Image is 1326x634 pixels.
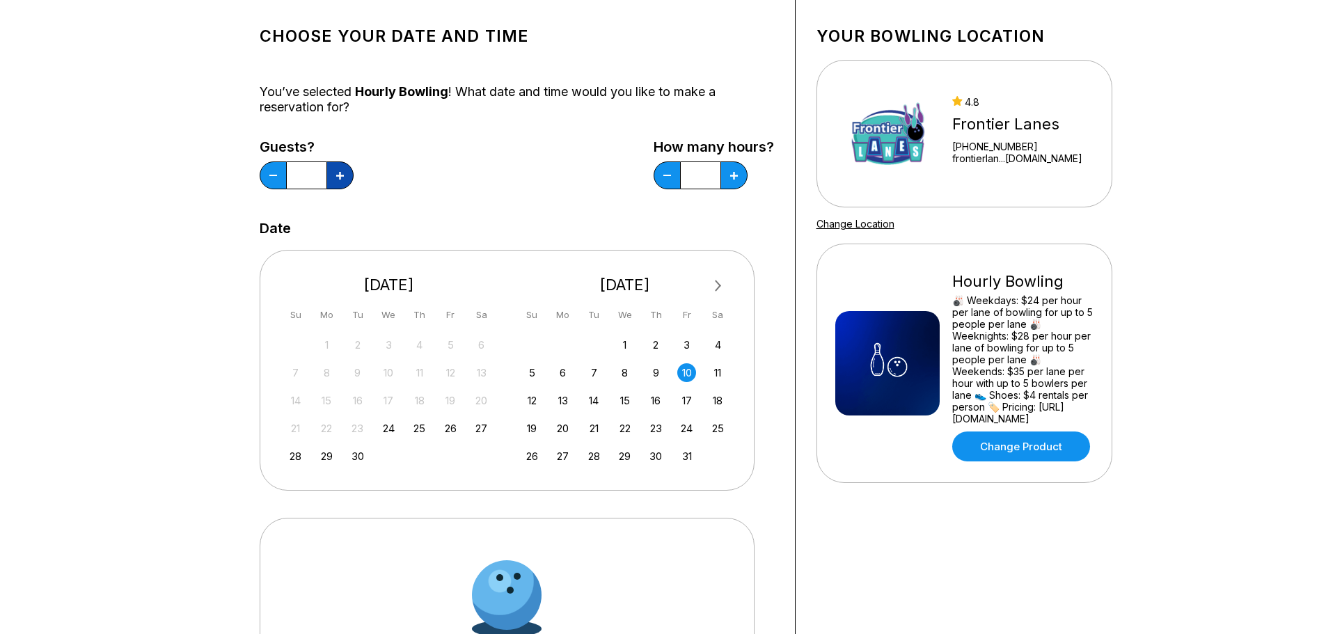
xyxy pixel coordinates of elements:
div: Sa [709,306,727,324]
label: How many hours? [654,139,774,154]
div: Choose Wednesday, October 22nd, 2025 [615,419,634,438]
div: Choose Sunday, October 5th, 2025 [523,363,542,382]
div: Choose Saturday, October 4th, 2025 [709,335,727,354]
div: [PHONE_NUMBER] [952,141,1082,152]
div: You’ve selected ! What date and time would you like to make a reservation for? [260,84,774,115]
div: month 2025-10 [521,334,729,466]
div: Choose Friday, October 31st, 2025 [677,447,696,466]
div: Choose Tuesday, October 21st, 2025 [585,419,603,438]
div: Choose Friday, October 10th, 2025 [677,363,696,382]
div: Not available Monday, September 1st, 2025 [317,335,336,354]
div: Frontier Lanes [952,115,1082,134]
div: Choose Tuesday, October 28th, 2025 [585,447,603,466]
div: Mo [317,306,336,324]
div: Not available Monday, September 22nd, 2025 [317,419,336,438]
div: Not available Friday, September 19th, 2025 [441,391,460,410]
div: Choose Friday, October 17th, 2025 [677,391,696,410]
div: Choose Thursday, September 25th, 2025 [410,419,429,438]
div: Th [647,306,665,324]
div: Not available Saturday, September 13th, 2025 [472,363,491,382]
div: Choose Saturday, September 27th, 2025 [472,419,491,438]
div: 🎳 Weekdays: $24 per hour per lane of bowling for up to 5 people per lane 🎳 Weeknights: $28 per ho... [952,294,1094,425]
div: 4.8 [952,96,1082,108]
div: Not available Monday, September 8th, 2025 [317,363,336,382]
div: Choose Tuesday, October 14th, 2025 [585,391,603,410]
div: Choose Wednesday, October 15th, 2025 [615,391,634,410]
a: frontierlan...[DOMAIN_NAME] [952,152,1082,164]
div: Not available Thursday, September 18th, 2025 [410,391,429,410]
img: Hourly Bowling [835,311,940,415]
button: Next Month [707,275,729,297]
div: Choose Monday, September 29th, 2025 [317,447,336,466]
div: Choose Wednesday, September 24th, 2025 [379,419,398,438]
div: Choose Wednesday, October 8th, 2025 [615,363,634,382]
a: Change Product [952,431,1090,461]
div: Not available Friday, September 5th, 2025 [441,335,460,354]
h1: Choose your Date and time [260,26,774,46]
div: Choose Monday, October 27th, 2025 [553,447,572,466]
label: Guests? [260,139,354,154]
label: Date [260,221,291,236]
div: Not available Tuesday, September 2nd, 2025 [348,335,367,354]
div: Choose Tuesday, September 30th, 2025 [348,447,367,466]
div: Not available Tuesday, September 9th, 2025 [348,363,367,382]
div: Choose Thursday, October 23rd, 2025 [647,419,665,438]
div: Choose Friday, October 24th, 2025 [677,419,696,438]
div: Not available Friday, September 12th, 2025 [441,363,460,382]
div: Not available Wednesday, September 17th, 2025 [379,391,398,410]
div: We [615,306,634,324]
div: Choose Sunday, October 26th, 2025 [523,447,542,466]
div: Not available Wednesday, September 10th, 2025 [379,363,398,382]
div: Mo [553,306,572,324]
div: Hourly Bowling [952,272,1094,291]
span: Hourly Bowling [355,84,448,99]
div: Choose Thursday, October 2nd, 2025 [647,335,665,354]
div: Choose Wednesday, October 1st, 2025 [615,335,634,354]
div: Not available Saturday, September 6th, 2025 [472,335,491,354]
div: Not available Wednesday, September 3rd, 2025 [379,335,398,354]
div: Tu [585,306,603,324]
div: Su [286,306,305,324]
div: Not available Saturday, September 20th, 2025 [472,391,491,410]
div: Choose Friday, October 3rd, 2025 [677,335,696,354]
div: Not available Sunday, September 21st, 2025 [286,419,305,438]
div: Fr [441,306,460,324]
div: Not available Tuesday, September 23rd, 2025 [348,419,367,438]
div: Tu [348,306,367,324]
div: Choose Monday, October 6th, 2025 [553,363,572,382]
div: Choose Friday, September 26th, 2025 [441,419,460,438]
div: Not available Monday, September 15th, 2025 [317,391,336,410]
div: Not available Tuesday, September 16th, 2025 [348,391,367,410]
div: Choose Monday, October 13th, 2025 [553,391,572,410]
div: Choose Tuesday, October 7th, 2025 [585,363,603,382]
div: month 2025-09 [285,334,494,466]
div: We [379,306,398,324]
div: Choose Sunday, October 19th, 2025 [523,419,542,438]
div: Choose Saturday, October 25th, 2025 [709,419,727,438]
div: Not available Sunday, September 7th, 2025 [286,363,305,382]
div: Choose Saturday, October 18th, 2025 [709,391,727,410]
div: Choose Monday, October 20th, 2025 [553,419,572,438]
div: Not available Sunday, September 14th, 2025 [286,391,305,410]
div: Sa [472,306,491,324]
div: [DATE] [281,276,497,294]
img: Frontier Lanes [835,81,940,186]
div: [DATE] [517,276,733,294]
a: Change Location [816,218,894,230]
div: Choose Thursday, October 9th, 2025 [647,363,665,382]
div: Fr [677,306,696,324]
div: Choose Thursday, October 16th, 2025 [647,391,665,410]
div: Choose Wednesday, October 29th, 2025 [615,447,634,466]
div: Choose Sunday, October 12th, 2025 [523,391,542,410]
div: Not available Thursday, September 11th, 2025 [410,363,429,382]
div: Choose Saturday, October 11th, 2025 [709,363,727,382]
div: Choose Thursday, October 30th, 2025 [647,447,665,466]
div: Not available Thursday, September 4th, 2025 [410,335,429,354]
div: Su [523,306,542,324]
h1: Your bowling location [816,26,1112,46]
div: Choose Sunday, September 28th, 2025 [286,447,305,466]
div: Th [410,306,429,324]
